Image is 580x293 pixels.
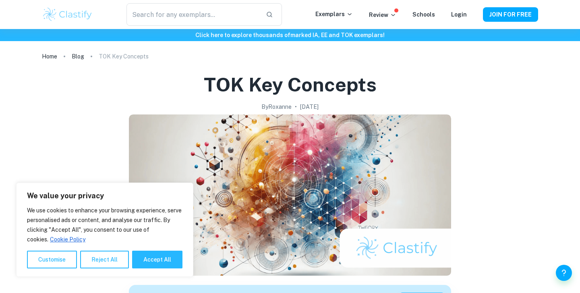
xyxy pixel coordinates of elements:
div: We value your privacy [16,183,193,277]
a: Cookie Policy [50,236,86,243]
input: Search for any exemplars... [126,3,259,26]
h2: By Roxanne [261,102,292,111]
button: Customise [27,251,77,268]
button: JOIN FOR FREE [483,7,538,22]
img: TOK Key Concepts cover image [129,114,451,276]
h1: TOK Key Concepts [204,72,377,98]
img: Clastify logo [42,6,93,23]
button: Reject All [80,251,129,268]
p: Review [369,10,396,19]
p: Exemplars [315,10,353,19]
a: Schools [412,11,435,18]
p: • [295,102,297,111]
a: Home [42,51,57,62]
a: Blog [72,51,84,62]
p: TOK Key Concepts [99,52,149,61]
a: Login [451,11,467,18]
p: We use cookies to enhance your browsing experience, serve personalised ads or content, and analys... [27,206,182,244]
button: Help and Feedback [556,265,572,281]
h2: [DATE] [300,102,319,111]
button: Accept All [132,251,182,268]
p: We value your privacy [27,191,182,201]
h6: Click here to explore thousands of marked IA, EE and TOK exemplars ! [2,31,578,39]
